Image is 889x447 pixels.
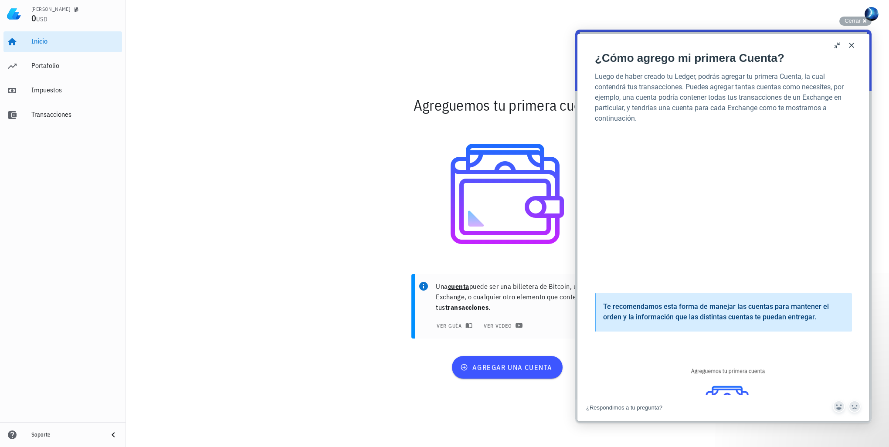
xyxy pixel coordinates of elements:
b: transacciones [445,303,489,312]
a: ver video [478,319,526,332]
a: ¿Cómo agrego mi primera Cuenta?. Click to open in new window. [20,22,259,35]
img: LedgiFi [7,7,21,21]
div: Soporte [31,431,101,438]
div: ¿Respondimos a tu pregunta? [11,374,258,383]
b: cuenta [448,282,469,291]
button: agregar una cuenta [452,356,562,379]
span: Cerrar [845,17,861,24]
div: Impuestos [31,86,119,94]
p: Te recomendamos esta forma de manejar las cuentas para mantener el orden y la información que las... [28,272,270,293]
div: ¿Cómo agrego mi primera Cuenta? [20,22,259,35]
div: avatar [865,7,879,21]
span: 0 [31,12,36,24]
a: Inicio [3,31,122,52]
iframe: Help Scout Beacon - Live Chat, Contact Form, and Knowledge Base [575,30,872,423]
span: ¿Respondimos a tu pregunta? [11,375,87,381]
p: Luego de haber creado tu Ledger, podrás agregar tu primera Cuenta, la cual contendrá tus transacc... [20,42,277,94]
h1: ¿Cómo agrego mi primera Cuenta? [20,22,209,35]
button: Send feedback: Sí. For "¿Respondimos a tu pregunta?" [258,371,270,383]
p: Una puede ser una billetera de Bitcoin, un Exchange, o cualquier otro elemento que contenga tus . [436,281,596,312]
div: Portafolio [31,61,119,70]
a: Portafolio [3,56,122,77]
button: ver guía [431,319,476,332]
iframe: YouTube video player [20,105,277,249]
span: ver guía [436,322,471,329]
button: Cerrar [839,17,872,26]
a: Transacciones [3,105,122,125]
a: Impuestos [3,80,122,101]
span: ver video [483,322,521,329]
div: Transacciones [31,110,119,119]
button: Send feedback: No. For "¿Respondimos a tu pregunta?" [273,371,285,383]
div: Agreguemos tu primera cuenta [249,91,766,119]
div: Inicio [31,37,119,45]
div: [PERSON_NAME] [31,6,70,13]
div: Article feedback [2,365,294,391]
span: USD [36,15,48,23]
span: agregar una cuenta [462,363,552,372]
